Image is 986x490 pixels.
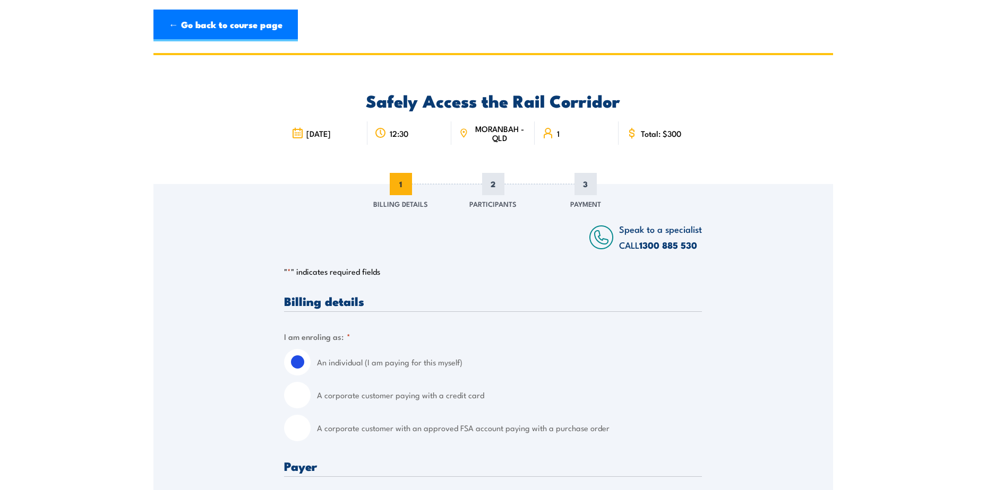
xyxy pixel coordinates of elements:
span: Total: $300 [641,129,681,138]
label: A corporate customer paying with a credit card [317,382,702,408]
span: 1 [557,129,560,138]
h3: Payer [284,460,702,472]
span: [DATE] [306,129,331,138]
h2: Safely Access the Rail Corridor [284,93,702,108]
span: 3 [575,173,597,195]
p: " " indicates required fields [284,266,702,277]
span: MORANBAH - QLD [471,124,527,142]
a: 1300 885 530 [639,238,697,252]
span: 12:30 [390,129,408,138]
span: Participants [469,198,517,209]
label: A corporate customer with an approved FSA account paying with a purchase order [317,415,702,441]
span: 2 [482,173,504,195]
label: An individual (I am paying for this myself) [317,349,702,375]
span: Payment [570,198,601,209]
h3: Billing details [284,295,702,307]
span: 1 [390,173,412,195]
span: Billing Details [373,198,428,209]
a: ← Go back to course page [153,10,298,41]
legend: I am enroling as: [284,330,350,343]
span: Speak to a specialist CALL [619,222,702,251]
